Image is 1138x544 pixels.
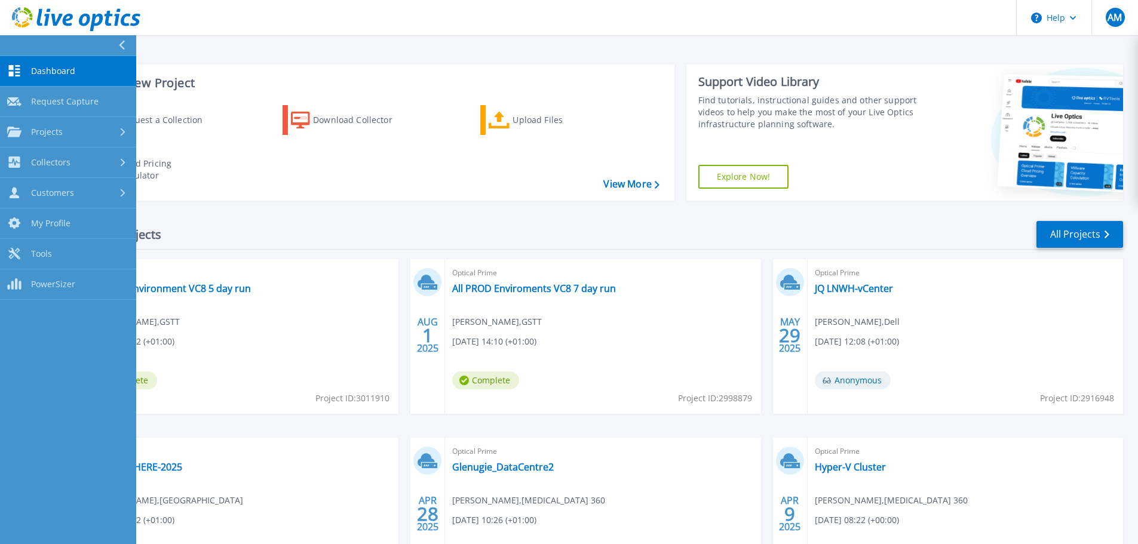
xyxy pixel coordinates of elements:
[815,282,893,294] a: JQ LNWH-vCenter
[815,315,900,328] span: [PERSON_NAME] , Dell
[452,335,536,348] span: [DATE] 14:10 (+01:00)
[1036,221,1123,248] a: All Projects
[90,282,251,294] a: All Prod Environment VC8 5 day run
[416,492,439,536] div: APR 2025
[85,105,218,135] a: Request a Collection
[417,509,438,519] span: 28
[779,330,800,340] span: 29
[698,165,789,189] a: Explore Now!
[422,330,433,340] span: 1
[815,445,1116,458] span: Optical Prime
[31,96,99,107] span: Request Capture
[698,94,921,130] div: Find tutorials, instructional guides and other support videos to help you make the most of your L...
[513,108,608,132] div: Upload Files
[85,155,218,185] a: Cloud Pricing Calculator
[313,108,409,132] div: Download Collector
[815,494,968,507] span: [PERSON_NAME] , [MEDICAL_DATA] 360
[815,266,1116,279] span: Optical Prime
[85,76,659,90] h3: Start a New Project
[452,494,605,507] span: [PERSON_NAME] , [MEDICAL_DATA] 360
[452,371,519,389] span: Complete
[31,127,63,137] span: Projects
[603,179,659,190] a: View More
[815,335,899,348] span: [DATE] 12:08 (+01:00)
[1108,13,1122,22] span: AM
[31,248,52,259] span: Tools
[480,105,614,135] a: Upload Files
[31,218,70,229] span: My Profile
[698,74,921,90] div: Support Video Library
[678,392,752,405] span: Project ID: 2998879
[452,514,536,527] span: [DATE] 10:26 (+01:00)
[315,392,389,405] span: Project ID: 3011910
[416,314,439,357] div: AUG 2025
[452,461,554,473] a: Glenugie_DataCentre2
[31,188,74,198] span: Customers
[815,371,891,389] span: Anonymous
[452,445,753,458] span: Optical Prime
[1040,392,1114,405] span: Project ID: 2916948
[452,266,753,279] span: Optical Prime
[784,509,795,519] span: 9
[815,514,899,527] span: [DATE] 08:22 (+00:00)
[283,105,416,135] a: Download Collector
[815,461,886,473] a: Hyper-V Cluster
[778,492,801,536] div: APR 2025
[31,157,70,168] span: Collectors
[90,445,391,458] span: Optical Prime
[31,279,75,290] span: PowerSizer
[452,315,542,328] span: [PERSON_NAME] , GSTT
[90,266,391,279] span: Optical Prime
[452,282,616,294] a: All PROD Enviroments VC8 7 day run
[778,314,801,357] div: MAY 2025
[119,108,214,132] div: Request a Collection
[31,66,75,76] span: Dashboard
[117,158,213,182] div: Cloud Pricing Calculator
[90,494,243,507] span: [PERSON_NAME] , [GEOGRAPHIC_DATA]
